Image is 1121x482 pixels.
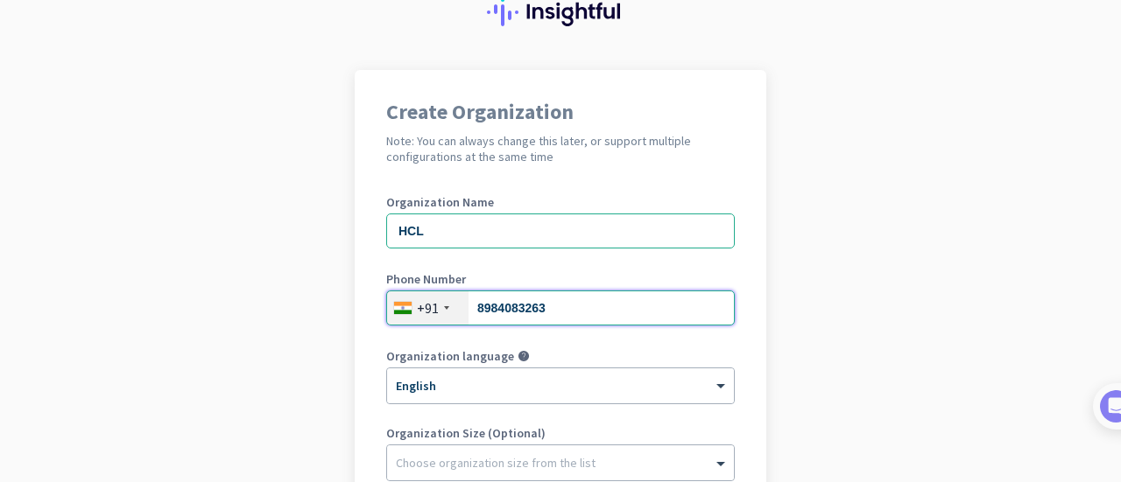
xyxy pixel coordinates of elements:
[386,273,735,285] label: Phone Number
[386,213,735,248] input: What is the name of your organization?
[386,196,735,208] label: Organization Name
[386,133,735,164] h2: Note: You can always change this later, or support multiple configurations at the same time
[386,350,514,362] label: Organization language
[386,101,735,122] h1: Create Organization
[386,427,735,439] label: Organization Size (Optional)
[386,290,735,325] input: 74104 10123
[417,299,439,317] div: +91
[518,350,530,362] i: help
